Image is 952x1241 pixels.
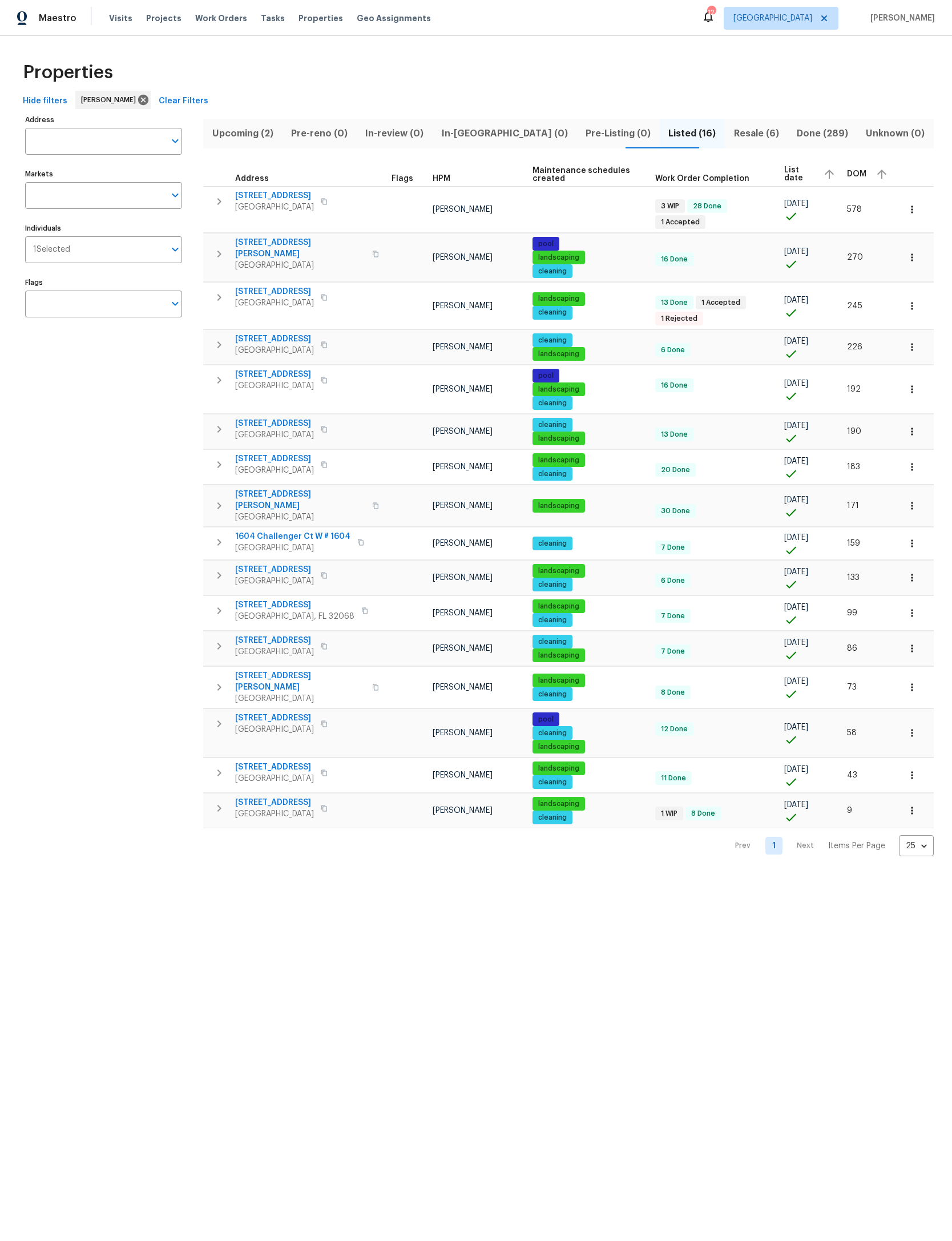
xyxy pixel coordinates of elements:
[847,170,866,178] span: DOM
[235,190,314,202] span: [STREET_ADDRESS]
[235,542,350,554] span: [GEOGRAPHIC_DATA]
[656,217,704,227] span: 1 Accepted
[235,175,269,183] span: Address
[433,771,493,779] span: [PERSON_NAME]
[534,580,571,590] span: cleaning
[534,764,584,773] span: landscaping
[534,690,571,699] span: cleaning
[847,302,862,310] span: 245
[784,457,808,465] span: [DATE]
[656,724,692,734] span: 12 Done
[847,463,860,471] span: 183
[433,574,493,582] span: [PERSON_NAME]
[534,308,571,317] span: cleaning
[167,241,183,257] button: Open
[784,337,808,345] span: [DATE]
[534,813,571,823] span: cleaning
[433,206,493,213] span: [PERSON_NAME]
[656,345,689,355] span: 6 Done
[847,644,857,652] span: 86
[534,615,571,625] span: cleaning
[828,840,885,852] p: Items Per Page
[235,465,314,476] span: [GEOGRAPHIC_DATA]
[534,715,558,724] span: pool
[534,676,584,686] span: landscaping
[433,302,493,310] span: [PERSON_NAME]
[146,13,181,24] span: Projects
[534,742,584,752] span: landscaping
[109,13,132,24] span: Visits
[656,773,691,783] span: 11 Done
[167,296,183,312] button: Open
[439,126,570,142] span: In-[GEOGRAPHIC_DATA] (0)
[784,801,808,809] span: [DATE]
[433,729,493,737] span: [PERSON_NAME]
[235,635,314,646] span: [STREET_ADDRESS]
[154,91,213,112] button: Clear Filters
[656,611,689,621] span: 7 Done
[235,511,365,523] span: [GEOGRAPHIC_DATA]
[235,761,314,773] span: [STREET_ADDRESS]
[235,724,314,735] span: [GEOGRAPHIC_DATA]
[784,166,814,182] span: List date
[534,602,584,611] span: landscaping
[39,13,76,24] span: Maestro
[899,831,934,861] div: 25
[656,255,692,264] span: 16 Done
[656,298,692,308] span: 13 Done
[235,564,314,575] span: [STREET_ADDRESS]
[23,94,67,108] span: Hide filters
[847,609,857,617] span: 99
[534,456,584,465] span: landscaping
[433,683,493,691] span: [PERSON_NAME]
[534,385,584,394] span: landscaping
[656,314,702,324] span: 1 Rejected
[534,253,584,263] span: landscaping
[534,469,571,479] span: cleaning
[235,670,365,693] span: [STREET_ADDRESS][PERSON_NAME]
[235,611,354,622] span: [GEOGRAPHIC_DATA], FL 32068
[235,333,314,345] span: [STREET_ADDRESS]
[235,599,354,611] span: [STREET_ADDRESS]
[847,729,857,737] span: 58
[847,253,863,261] span: 270
[433,609,493,617] span: [PERSON_NAME]
[433,502,493,510] span: [PERSON_NAME]
[235,712,314,724] span: [STREET_ADDRESS]
[534,398,571,408] span: cleaning
[167,133,183,149] button: Open
[656,506,695,516] span: 30 Done
[784,765,808,773] span: [DATE]
[534,294,584,304] span: landscaping
[433,644,493,652] span: [PERSON_NAME]
[847,771,857,779] span: 43
[656,647,689,656] span: 7 Done
[33,245,70,255] span: 1 Selected
[235,797,314,808] span: [STREET_ADDRESS]
[167,187,183,203] button: Open
[23,67,113,78] span: Properties
[784,568,808,576] span: [DATE]
[847,206,862,213] span: 578
[433,253,493,261] span: [PERSON_NAME]
[707,7,715,18] div: 12
[656,543,689,553] span: 7 Done
[235,429,314,441] span: [GEOGRAPHIC_DATA]
[784,603,808,611] span: [DATE]
[866,13,935,24] span: [PERSON_NAME]
[235,380,314,392] span: [GEOGRAPHIC_DATA]
[433,385,493,393] span: [PERSON_NAME]
[534,728,571,738] span: cleaning
[298,13,343,24] span: Properties
[784,200,808,208] span: [DATE]
[534,349,584,359] span: landscaping
[847,428,861,436] span: 190
[784,496,808,504] span: [DATE]
[81,94,140,106] span: [PERSON_NAME]
[289,126,349,142] span: Pre-reno (0)
[433,463,493,471] span: [PERSON_NAME]
[655,175,749,183] span: Work Order Completion
[433,175,450,183] span: HPM
[534,434,584,444] span: landscaping
[235,489,365,511] span: [STREET_ADDRESS][PERSON_NAME]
